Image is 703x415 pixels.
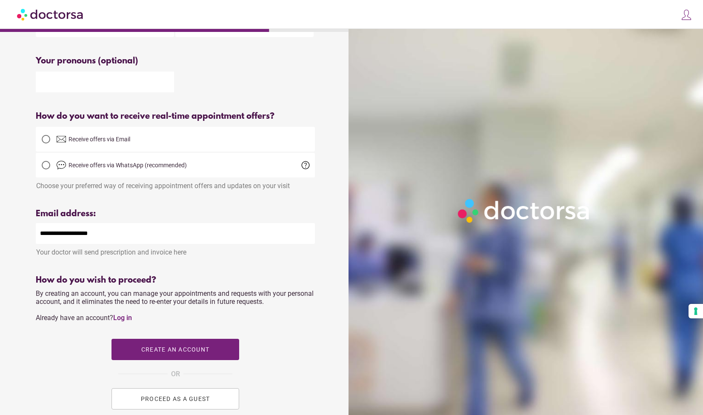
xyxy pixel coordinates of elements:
[36,289,314,322] span: By creating an account, you can manage your appointments and requests with your personal account,...
[36,112,315,121] div: How do you want to receive real-time appointment offers?
[454,195,594,226] img: Logo-Doctorsa-trans-White-partial-flat.png
[36,209,315,219] div: Email address:
[171,369,180,380] span: OR
[69,162,187,169] span: Receive offers via WhatsApp (recommended)
[111,339,239,360] button: Create an account
[17,5,84,24] img: Doctorsa.com
[141,395,210,402] span: PROCEED AS A GUEST
[36,275,315,285] div: How do you wish to proceed?
[36,177,315,190] div: Choose your preferred way of receiving appointment offers and updates on your visit
[56,134,66,144] img: email
[36,244,315,256] div: Your doctor will send prescription and invoice here
[69,136,130,143] span: Receive offers via Email
[141,346,209,353] span: Create an account
[111,388,239,409] button: PROCEED AS A GUEST
[36,56,315,66] div: Your pronouns (optional)
[56,160,66,170] img: chat
[680,9,692,21] img: icons8-customer-100.png
[300,160,311,170] span: help
[689,304,703,318] button: Your consent preferences for tracking technologies
[113,314,132,322] a: Log in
